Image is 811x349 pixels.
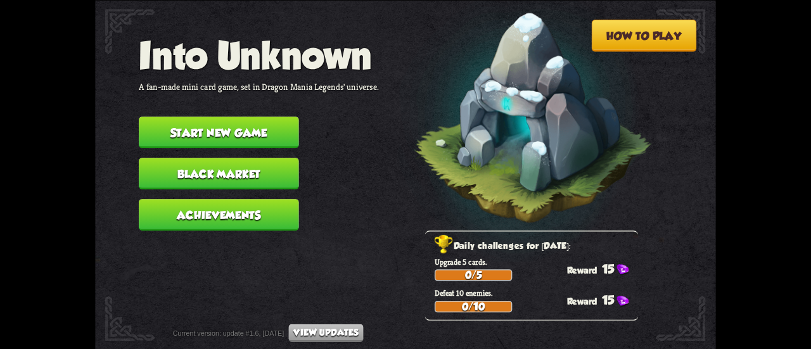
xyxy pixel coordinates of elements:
[289,324,364,341] button: View updates
[139,158,299,189] button: Black Market
[435,257,638,267] p: Upgrade 5 cards.
[139,81,379,92] p: A fan-made mini card game, set in Dragon Mania Legends' universe.
[435,239,638,254] h2: Daily challenges for [DATE]:
[139,34,379,77] h1: Into Unknown
[435,288,638,298] p: Defeat 10 enemies.
[173,324,364,341] div: Current version: update #1.6, [DATE]
[567,262,638,276] div: 15
[435,301,511,311] div: 0/10
[435,270,511,279] div: 0/5
[591,20,696,52] button: How to play
[567,293,638,307] div: 15
[435,234,454,254] img: Golden_Trophy_Icon.png
[139,117,299,148] button: Start new game
[139,199,299,231] button: Achievements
